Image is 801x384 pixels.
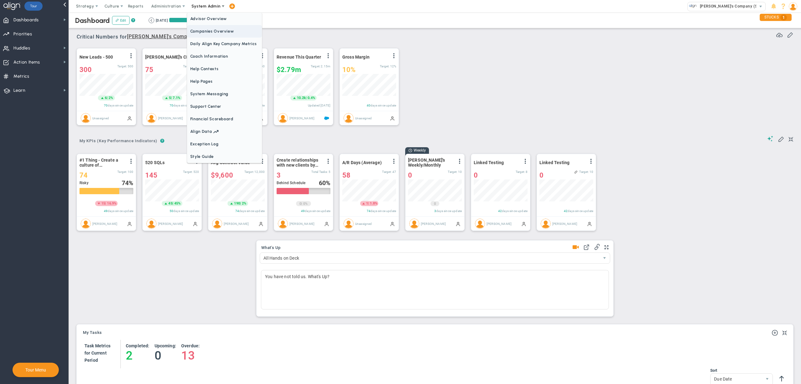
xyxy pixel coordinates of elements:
span: Manually Updated [127,221,132,226]
span: select [756,2,765,11]
div: % [319,179,331,186]
img: 33318.Company.photo [689,2,697,10]
span: Updated [DATE] [308,104,330,107]
span: Target: [117,170,127,174]
img: Unassigned [344,113,354,123]
span: Learn [13,84,25,97]
span: days since update [173,209,199,213]
span: [PERSON_NAME]'s Company (Sandbox) [697,2,773,10]
span: 520 SQLs [145,160,165,165]
span: 60 [319,179,326,187]
img: Alex Abramson [541,219,551,229]
button: Go to previous period [149,18,154,23]
button: What's Up [261,246,281,251]
span: 8 [526,170,528,174]
span: Target: [311,65,320,68]
span: days since update [108,104,133,107]
span: 74 [367,209,370,213]
span: 0 [539,171,543,179]
span: 10% [342,66,355,74]
h4: 2 [126,349,150,362]
span: days since update [502,209,528,213]
span: Edit or Add Critical Numbers [787,31,793,38]
h4: Overdue: [181,343,200,349]
img: Tom Johnson [278,113,288,123]
span: 10 [589,170,593,174]
img: Katie Williams [212,219,222,229]
span: Culture [105,4,119,8]
span: 49 [104,209,108,213]
span: days since update [108,209,133,213]
span: Companies Overview [187,25,262,38]
span: Manually Updated [521,221,526,226]
span: Help Pages [187,75,262,88]
span: [PERSON_NAME] [158,116,183,120]
span: 45 [168,201,172,206]
span: Action Items [13,56,40,69]
span: 0 [474,171,478,179]
div: You have not told us. What's Up? [261,270,609,309]
img: Mark Collins [81,219,91,229]
span: Gross Margin [342,54,370,60]
span: Manually Updated [456,221,461,226]
span: 74 [79,171,88,179]
span: Critical Numbers for [77,31,236,43]
span: Linked Testing [474,160,504,165]
span: Period [84,358,98,363]
span: 0 [408,171,412,179]
span: Administration [151,4,181,8]
span: days since update [568,209,593,213]
span: 5 [169,96,171,101]
img: Alex Abramson [146,219,156,229]
span: 42 [498,209,502,213]
button: Edit [112,16,130,25]
img: Alex Abramson [409,219,419,229]
span: Target: [579,170,589,174]
img: Katie Williams [146,113,156,123]
span: Support Center [187,100,262,113]
span: System Messaging [187,88,262,100]
span: Style Guide [187,150,262,163]
span: Unassigned [92,116,109,120]
span: 40 [367,104,370,107]
div: Period Progress: 78% Day 71 of 91 with 20 remaining. [169,18,216,22]
span: 6 [105,96,107,101]
span: Financial Scoreboard [187,113,262,125]
span: days since update [370,209,396,213]
span: 3 [434,209,436,213]
span: | [240,201,241,205]
span: Manually Updated [258,221,263,226]
span: days since update [436,209,462,213]
span: 3 [277,171,281,179]
span: 100 [128,170,133,174]
span: Daily Align Key Company Metrics [187,38,262,50]
span: [PERSON_NAME]'s CN [145,54,189,60]
span: 190 [234,201,240,206]
span: Dashboard [75,16,110,25]
span: Manually Updated [324,221,329,226]
span: 74 [122,179,129,187]
span: Edit My KPIs [778,136,784,142]
span: Target: [183,170,192,174]
span: [PERSON_NAME] [289,222,314,225]
h4: Upcoming: [155,343,176,349]
span: #1 Thing - Create a culture of Transparency resulting in an eNPS score increase of 10 [79,158,125,168]
span: 520 [193,170,199,174]
span: Manually Updated [587,221,592,226]
h4: 13 [181,349,200,362]
h4: Task Metrics [84,343,110,349]
div: STUCKS [760,14,792,21]
img: 48978.Person.photo [789,2,797,11]
span: Suggestions (AI Feature) [767,136,773,142]
span: 70 [170,104,173,107]
span: | [301,202,302,206]
span: Target: [448,170,457,174]
span: Target: [117,65,127,68]
button: My KPIs (Key Performance Indicators) [77,136,160,147]
a: My Tasks [83,330,102,335]
span: 42 [564,209,568,213]
span: 1.8% [370,201,377,205]
span: | [171,96,172,100]
span: 0.4% [308,96,315,100]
